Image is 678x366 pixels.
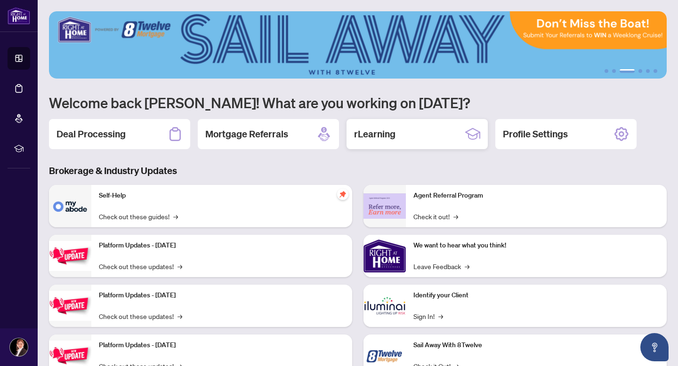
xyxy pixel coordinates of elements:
[99,261,182,271] a: Check out these updates!→
[49,241,91,271] img: Platform Updates - July 21, 2025
[173,211,178,222] span: →
[413,240,659,251] p: We want to hear what you think!
[438,311,443,321] span: →
[178,261,182,271] span: →
[10,338,28,356] img: Profile Icon
[605,69,608,73] button: 1
[413,311,443,321] a: Sign In!→
[465,261,469,271] span: →
[99,191,345,201] p: Self-Help
[413,211,458,222] a: Check it out!→
[49,291,91,320] img: Platform Updates - July 8, 2025
[638,69,642,73] button: 4
[413,340,659,350] p: Sail Away With 8Twelve
[453,211,458,222] span: →
[337,189,348,200] span: pushpin
[49,185,91,227] img: Self-Help
[49,94,667,111] h1: Welcome back [PERSON_NAME]! What are you working on [DATE]?
[8,7,30,24] img: logo
[56,127,126,141] h2: Deal Processing
[178,311,182,321] span: →
[612,69,616,73] button: 2
[99,240,345,251] p: Platform Updates - [DATE]
[99,290,345,301] p: Platform Updates - [DATE]
[354,127,395,141] h2: rLearning
[413,290,659,301] p: Identify your Client
[413,191,659,201] p: Agent Referral Program
[99,311,182,321] a: Check out these updates!→
[640,333,669,361] button: Open asap
[646,69,650,73] button: 5
[503,127,568,141] h2: Profile Settings
[363,285,406,327] img: Identify your Client
[413,261,469,271] a: Leave Feedback→
[363,235,406,277] img: We want to hear what you think!
[99,211,178,222] a: Check out these guides!→
[205,127,288,141] h2: Mortgage Referrals
[363,193,406,219] img: Agent Referral Program
[49,164,667,177] h3: Brokerage & Industry Updates
[49,11,667,79] img: Slide 2
[99,340,345,350] p: Platform Updates - [DATE]
[654,69,657,73] button: 6
[620,69,635,73] button: 3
